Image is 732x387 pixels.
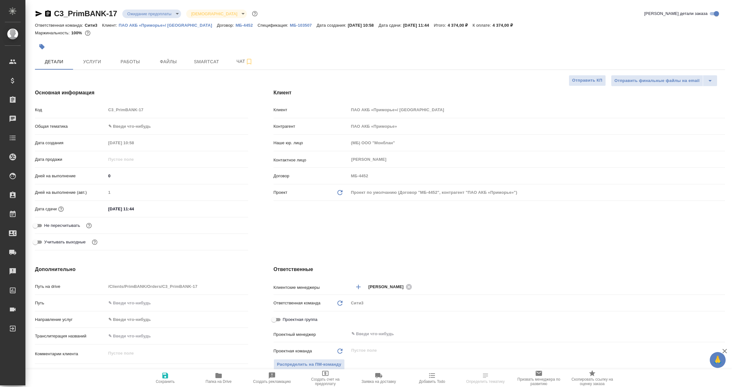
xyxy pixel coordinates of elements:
button: Open [722,286,723,288]
button: Призвать менеджера по развитию [512,369,566,387]
p: Дата создания: [316,23,348,28]
button: Добавить Todo [405,369,459,387]
span: Работы [115,58,146,66]
button: Включи, если не хочешь, чтобы указанная дата сдачи изменилась после переставления заказа в 'Подтв... [85,221,93,230]
a: МБ-103507 [290,22,316,28]
p: Клиент [274,107,349,113]
a: МБ-4452 [235,22,257,28]
button: Создать счет на предоплату [299,369,352,387]
input: ✎ Введи что-нибудь [106,171,248,180]
p: Клиентские менеджеры [274,284,349,291]
div: [PERSON_NAME] [369,283,414,291]
button: Создать рекламацию [245,369,299,387]
button: Сохранить [139,369,192,387]
p: Сити3 [85,23,102,28]
button: Скопировать ссылку для ЯМессенджера [35,10,43,17]
input: ✎ Введи что-нибудь [351,330,702,338]
span: Определить тематику [466,379,505,384]
div: ✎ Введи что-нибудь [108,123,241,130]
span: Скопировать ссылку на оценку заказа [569,377,615,386]
p: [DATE] 10:58 [348,23,379,28]
input: Пустое поле [349,171,725,180]
p: Проектная команда [274,348,312,354]
input: Пустое поле [351,347,710,354]
span: Добавить Todo [419,379,445,384]
div: ✎ Введи что-нибудь [106,314,248,325]
p: Общая тематика [35,123,106,130]
p: К оплате: [473,23,493,28]
p: 4 374,00 ₽ [448,23,473,28]
p: Дата продажи [35,156,106,163]
button: Выбери, если сб и вс нужно считать рабочими днями для выполнения заказа. [91,238,99,246]
input: Пустое поле [106,282,248,291]
p: МБ-103507 [290,23,316,28]
a: C3_PrimBANK-17 [54,9,117,18]
p: Ответственная команда [274,300,321,306]
button: [DEMOGRAPHIC_DATA] [189,11,239,17]
h4: Основная информация [35,89,248,97]
span: Создать счет на предоплату [302,377,348,386]
button: Отправить КП [569,75,606,86]
button: Добавить тэг [35,40,49,54]
span: Призвать менеджера по развитию [516,377,562,386]
p: Код [35,107,106,113]
span: Smartcat [191,58,222,66]
div: Проект по умолчанию (Договор "МБ-4452", контрагент "ПАО АКБ «Приморье»") [349,187,725,198]
button: Open [722,333,723,335]
span: Отправить финальные файлы на email [614,77,700,85]
input: Пустое поле [106,155,162,164]
span: Не пересчитывать [44,222,80,229]
p: 100% [71,31,84,35]
span: Распределить на ПМ-команду [277,361,342,368]
span: Учитывать выходные [44,239,86,245]
p: Спецификация: [258,23,290,28]
p: Путь на drive [35,283,106,290]
p: Комментарии клиента [35,351,106,357]
h4: Клиент [274,89,725,97]
span: [PERSON_NAME] детали заказа [644,10,708,17]
span: Файлы [153,58,184,66]
p: Клиент: [102,23,119,28]
div: Ожидание предоплаты [122,10,181,18]
button: Добавить менеджера [351,279,366,295]
button: Заявка на доставку [352,369,405,387]
span: Детали [39,58,69,66]
span: [PERSON_NAME] [369,284,408,290]
div: split button [611,75,717,86]
input: Пустое поле [349,105,725,114]
button: Скопировать ссылку на оценку заказа [566,369,619,387]
input: Пустое поле [349,138,725,147]
p: Контактное лицо [274,157,349,163]
p: Маржинальность: [35,31,71,35]
span: Отправить КП [572,77,602,84]
h4: Ответственные [274,266,725,273]
p: Дата сдачи [35,206,57,212]
button: Ожидание предоплаты [125,11,173,17]
p: Дней на выполнение [35,173,106,179]
p: ПАО АКБ «Приморье»/ [GEOGRAPHIC_DATA] [119,23,217,28]
input: ✎ Введи что-нибудь [106,204,162,214]
p: Итого: [434,23,448,28]
button: 🙏 [710,352,726,368]
p: Ответственная команда: [35,23,85,28]
p: [DATE] 11:44 [403,23,434,28]
button: Доп статусы указывают на важность/срочность заказа [251,10,259,18]
input: Пустое поле [106,138,162,147]
p: Дней на выполнение (авт.) [35,189,106,196]
button: Скопировать ссылку [44,10,52,17]
button: Если добавить услуги и заполнить их объемом, то дата рассчитается автоматически [57,205,65,213]
svg: Подписаться [245,58,253,65]
p: Путь [35,300,106,306]
p: Контрагент [274,123,349,130]
p: 4 374,00 ₽ [492,23,518,28]
p: Договор [274,173,349,179]
span: Папка на Drive [206,379,232,384]
p: Проект [274,189,288,196]
textarea: нам необходимо вставить в док фразы, переводим только сами фразы [106,367,248,384]
p: Направление услуг [35,316,106,323]
div: ✎ Введи что-нибудь [106,121,248,132]
span: Проектная группа [283,316,317,323]
input: Пустое поле [106,188,248,197]
span: Чат [229,58,260,65]
p: Дата сдачи: [378,23,403,28]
